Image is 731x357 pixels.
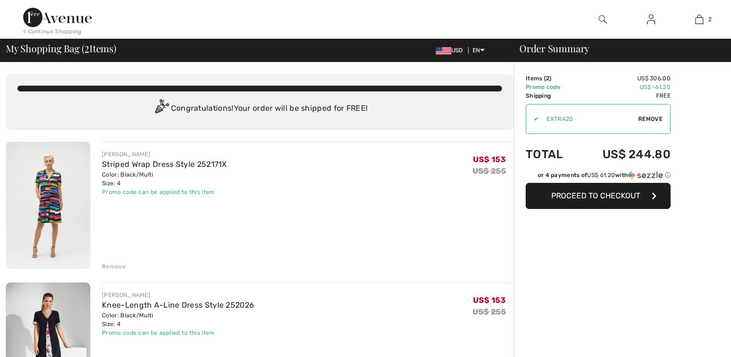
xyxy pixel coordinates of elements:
[102,170,227,188] div: Color: Black/Multi Size: 4
[473,307,506,316] s: US$ 255
[526,91,577,100] td: Shipping
[526,83,577,91] td: Promo code
[526,183,671,209] button: Proceed to Checkout
[6,142,90,269] img: Striped Wrap Dress Style 252171X
[647,14,655,25] img: My Info
[546,75,549,82] span: 2
[538,171,671,179] div: or 4 payments of with
[102,188,227,196] div: Promo code can be applied to this item
[526,138,577,171] td: Total
[102,300,254,310] a: Knee-Length A-Line Dress Style 252026
[17,99,502,119] div: Congratulations! Your order will be shipped for FREE!
[551,191,640,200] span: Proceed to Checkout
[473,47,485,54] span: EN
[85,41,89,54] span: 2
[436,47,467,54] span: USD
[102,150,227,159] div: [PERSON_NAME]
[628,171,663,179] img: Sezzle
[577,138,671,171] td: US$ 244.80
[695,14,703,25] img: My Bag
[599,14,607,25] img: search the website
[6,44,116,53] span: My Shopping Bag ( Items)
[436,47,451,55] img: US Dollar
[577,83,671,91] td: US$ -61.20
[473,155,506,164] span: US$ 153
[102,291,254,299] div: [PERSON_NAME]
[102,262,126,271] div: Remove
[102,160,227,169] a: Striped Wrap Dress Style 252171X
[708,15,712,24] span: 2
[152,99,171,119] img: Congratulation2.svg
[473,296,506,305] span: US$ 153
[526,74,577,83] td: Items ( )
[638,115,662,123] span: Remove
[23,8,92,27] img: 1ère Avenue
[526,171,671,183] div: or 4 payments ofUS$ 61.20withSezzle Click to learn more about Sezzle
[587,172,615,178] span: US$ 61.20
[508,44,725,53] div: Order Summary
[577,74,671,83] td: US$ 306.00
[23,27,82,36] div: < Continue Shopping
[102,311,254,328] div: Color: Black/Multi Size: 4
[577,91,671,100] td: Free
[539,104,638,134] input: Promo code
[102,328,254,337] div: Promo code can be applied to this item
[675,14,723,25] a: 2
[473,166,506,176] s: US$ 255
[526,115,539,123] div: ✔
[639,14,663,26] a: Sign In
